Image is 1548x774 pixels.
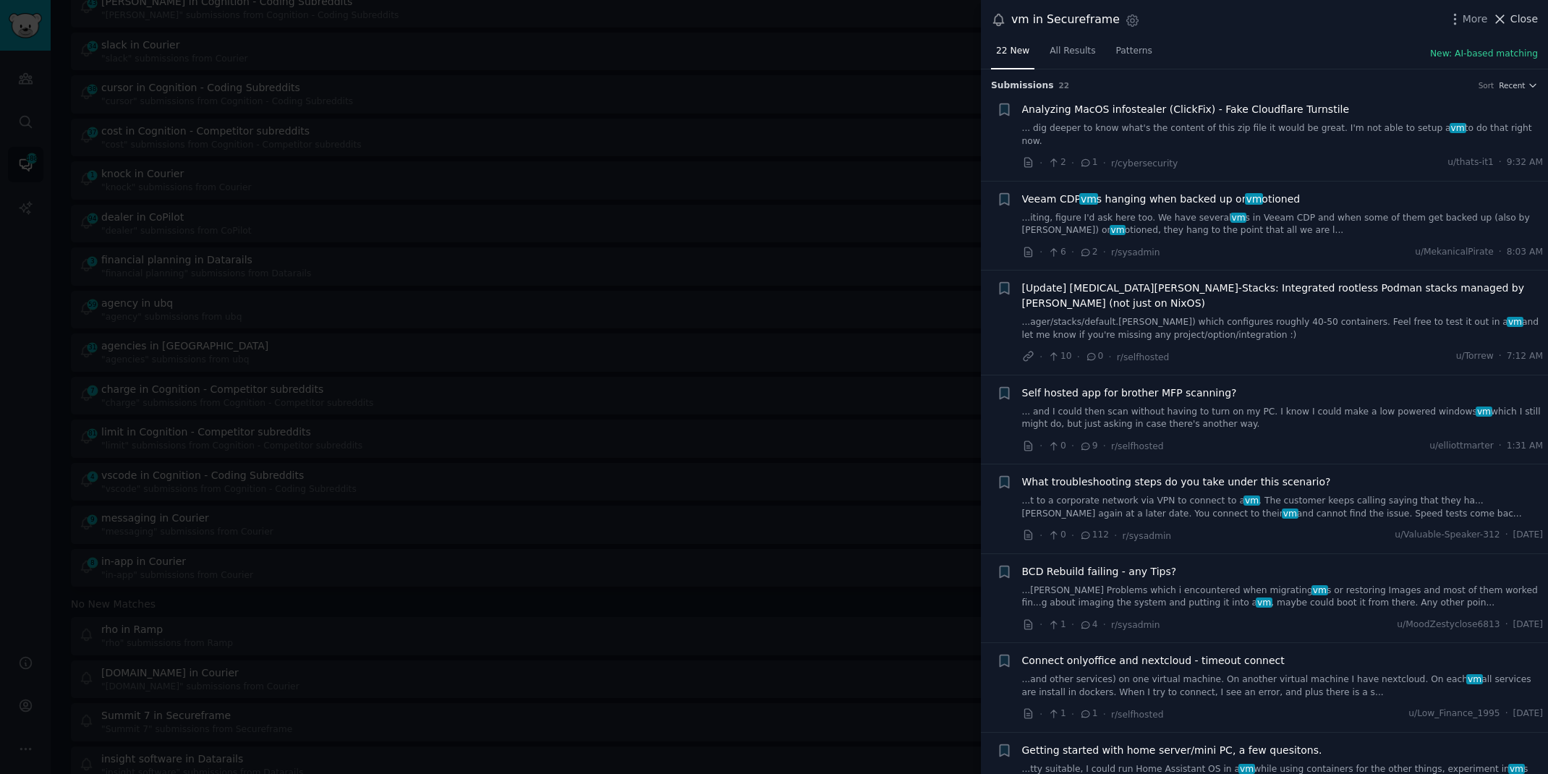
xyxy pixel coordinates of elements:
a: [Update] [MEDICAL_DATA][PERSON_NAME]-Stacks: Integrated rootless Podman stacks managed by [PERSON... [1022,281,1544,311]
span: r/sysadmin [1111,247,1160,258]
span: r/selfhosted [1111,441,1164,451]
span: · [1103,707,1106,722]
a: ... dig deeper to know what's the content of this zip file it would be great. I'm not able to set... [1022,122,1544,148]
span: · [1039,438,1042,454]
a: Veeam CDPvms hanging when backed up orvmotioned [1022,192,1301,207]
span: vm [1110,225,1126,235]
span: 0 [1047,529,1066,542]
span: vm [1466,674,1483,684]
span: u/thats-it1 [1447,156,1494,169]
span: u/MoodZestyclose6813 [1397,618,1500,631]
span: r/selfhosted [1111,710,1164,720]
span: · [1039,244,1042,260]
span: u/Low_Finance_1995 [1408,707,1500,720]
span: 1 [1047,618,1066,631]
div: vm in Secureframe [1011,11,1120,29]
span: Close [1510,12,1538,27]
span: vm [1079,193,1097,205]
span: · [1071,244,1074,260]
span: · [1505,707,1508,720]
a: ...iting, figure I'd ask here too. We have severalvms in Veeam CDP and when some of them get back... [1022,212,1544,237]
a: All Results [1045,40,1100,69]
span: · [1039,349,1042,365]
a: Getting started with home server/mini PC, a few quesitons. [1022,743,1322,758]
span: u/Valuable-Speaker-312 [1395,529,1500,542]
span: 1 [1079,707,1097,720]
span: 1 [1079,156,1097,169]
div: Sort [1479,80,1494,90]
span: vm [1256,597,1272,608]
span: · [1108,349,1111,365]
span: r/sysadmin [1123,531,1172,541]
span: · [1499,440,1502,453]
span: · [1071,617,1074,632]
span: · [1039,156,1042,171]
span: · [1499,156,1502,169]
a: ...[PERSON_NAME] Problems which i encountered when migratingvms or restoring Images and most of t... [1022,584,1544,610]
span: 22 [1059,81,1070,90]
span: · [1039,707,1042,722]
span: · [1505,529,1508,542]
span: [DATE] [1513,618,1543,631]
span: u/Torrew [1456,350,1494,363]
span: 7:12 AM [1507,350,1543,363]
span: 9 [1079,440,1097,453]
span: 10 [1047,350,1071,363]
a: BCD Rebuild failing - any Tips? [1022,564,1177,579]
a: ... and I could then scan without having to turn on my PC. I know I could make a low powered wind... [1022,406,1544,431]
span: 0 [1047,440,1066,453]
span: vm [1230,213,1247,223]
span: vm [1245,193,1263,205]
span: 1:31 AM [1507,440,1543,453]
span: · [1499,246,1502,259]
span: vm [1508,764,1525,774]
a: Self hosted app for brother MFP scanning? [1022,386,1237,401]
span: 112 [1079,529,1109,542]
span: 9:32 AM [1507,156,1543,169]
span: [DATE] [1513,529,1543,542]
span: 22 New [996,45,1029,58]
span: Recent [1499,80,1525,90]
span: vm [1507,317,1523,327]
a: ...t to a corporate network via VPN to connect to avm. The customer keeps calling saying that the... [1022,495,1544,520]
span: u/MekanicalPirate [1415,246,1494,259]
span: · [1071,438,1074,454]
span: · [1499,350,1502,363]
a: Patterns [1111,40,1157,69]
button: New: AI-based matching [1430,48,1538,61]
a: Connect onlyoffice and nextcloud - timeout connect [1022,653,1285,668]
button: Close [1492,12,1538,27]
span: · [1039,617,1042,632]
span: [DATE] [1513,707,1543,720]
span: Veeam CDP s hanging when backed up or otioned [1022,192,1301,207]
span: · [1103,617,1106,632]
a: 22 New [991,40,1034,69]
span: vm [1243,496,1260,506]
span: All Results [1050,45,1095,58]
span: r/cybersecurity [1111,158,1178,169]
span: vm [1282,509,1298,519]
span: vm [1476,407,1492,417]
span: 2 [1079,246,1097,259]
span: More [1463,12,1488,27]
a: What troubleshooting steps do you take under this scenario? [1022,475,1331,490]
span: 1 [1047,707,1066,720]
span: · [1505,618,1508,631]
span: · [1103,156,1106,171]
a: Analyzing MacOS infostealer (ClickFix) - Fake Cloudflare Turnstile [1022,102,1350,117]
span: · [1114,528,1117,543]
span: r/sysadmin [1111,620,1160,630]
a: ...and other services) on one virtual machine. On another virtual machine I have nextcloud. On ea... [1022,673,1544,699]
span: Patterns [1116,45,1152,58]
span: vm [1238,764,1255,774]
span: 6 [1047,246,1066,259]
span: 8:03 AM [1507,246,1543,259]
span: · [1103,438,1106,454]
span: vm [1450,123,1466,133]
